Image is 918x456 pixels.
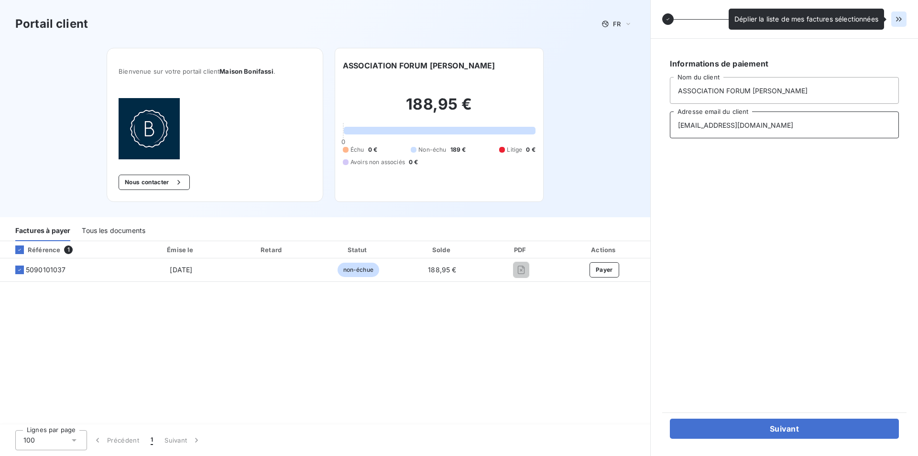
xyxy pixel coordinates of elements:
h3: Portail client [15,15,88,33]
span: Litige [507,145,522,154]
div: Factures à payer [15,221,70,241]
span: 1 [151,435,153,445]
span: Bienvenue sur votre portail client . [119,67,311,75]
span: 0 € [526,145,535,154]
h2: 188,95 € [343,95,535,123]
span: Déplier la liste de mes factures sélectionnées [734,15,878,23]
span: Avoirs non associés [350,158,405,167]
button: Nous contacter [119,175,189,190]
span: [DATE] [170,266,192,274]
button: Précédent [87,430,145,450]
div: Tous les documents [82,221,145,241]
span: non-échue [338,263,379,277]
div: Actions [560,245,648,255]
span: 1 [64,245,73,254]
input: placeholder [670,111,899,138]
button: 1 [145,430,159,450]
span: 5090101037 [26,265,66,275]
span: 0 € [368,145,377,154]
h6: ASSOCIATION FORUM [PERSON_NAME] [343,60,495,71]
span: 188,95 € [428,266,456,274]
span: 0 € [409,158,418,167]
span: FR [613,20,621,28]
div: PDF [486,245,557,255]
div: Référence [8,245,60,254]
button: Suivant [670,419,899,439]
span: Non-échu [418,145,446,154]
span: Échu [350,145,364,154]
h6: Informations de paiement [670,58,899,69]
span: 189 € [450,145,466,154]
div: Solde [403,245,481,255]
button: Suivant [159,430,207,450]
img: Company logo [119,98,180,159]
button: Payer [590,262,619,278]
input: placeholder [670,77,899,104]
span: Maison Bonifassi [219,67,273,75]
span: 100 [23,435,35,445]
div: Statut [317,245,399,255]
div: Retard [230,245,314,255]
span: 0 [341,138,345,145]
div: Émise le [136,245,227,255]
